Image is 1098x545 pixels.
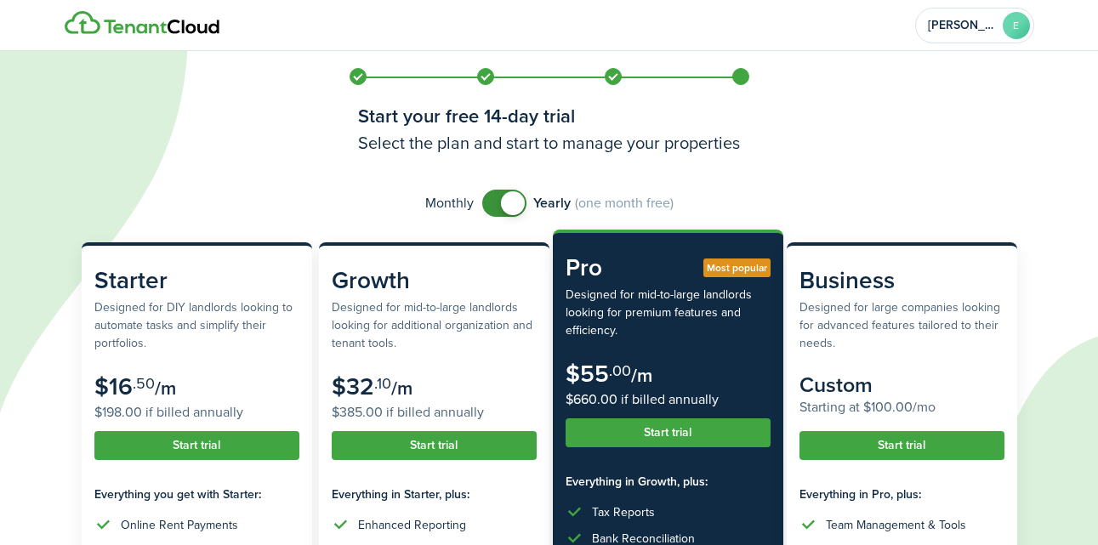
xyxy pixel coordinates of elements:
button: Start trial [566,418,771,447]
span: Monthly [425,193,474,213]
subscription-pricing-card-price-period: /m [155,374,176,402]
subscription-pricing-card-price-period: /m [391,374,412,402]
subscription-pricing-card-price-annual: $660.00 if billed annually [566,389,771,410]
div: Online Rent Payments [121,516,238,534]
avatar-text: E [1003,12,1030,39]
subscription-pricing-card-features-title: Everything in Growth, plus: [566,473,771,491]
subscription-pricing-card-features-title: Everything in Starter, plus: [332,485,537,503]
subscription-pricing-card-title: Starter [94,263,299,298]
subscription-pricing-card-description: Designed for mid-to-large landlords looking for premium features and efficiency. [566,286,771,339]
h3: Select the plan and start to manage your properties [358,130,741,156]
subscription-pricing-card-title: Pro [566,250,771,286]
subscription-pricing-card-description: Designed for DIY landlords looking to automate tasks and simplify their portfolios. [94,298,299,352]
subscription-pricing-card-price-cents: .50 [133,372,155,395]
subscription-pricing-card-price-amount: Custom [799,369,873,400]
subscription-pricing-card-description: Designed for large companies looking for advanced features tailored to their needs. [799,298,1004,352]
subscription-pricing-card-price-annual: Starting at $100.00/mo [799,397,1004,417]
subscription-pricing-card-title: Business [799,263,1004,298]
subscription-pricing-card-features-title: Everything in Pro, plus: [799,485,1004,503]
div: Tax Reports [592,503,655,521]
subscription-pricing-card-price-cents: .00 [609,360,631,382]
subscription-pricing-card-price-annual: $198.00 if billed annually [94,402,299,423]
subscription-pricing-card-price-cents: .10 [374,372,391,395]
h1: Start your free 14-day trial [358,102,741,130]
subscription-pricing-card-price-annual: $385.00 if billed annually [332,402,537,423]
subscription-pricing-card-price-period: /m [631,361,652,389]
span: Emily [928,20,996,31]
subscription-pricing-card-price-amount: $55 [566,356,609,391]
div: Enhanced Reporting [358,516,466,534]
subscription-pricing-card-description: Designed for mid-to-large landlords looking for additional organization and tenant tools. [332,298,537,352]
subscription-pricing-card-features-title: Everything you get with Starter: [94,485,299,503]
span: Most popular [707,260,767,275]
img: Logo [65,11,219,35]
subscription-pricing-card-price-amount: $16 [94,369,133,404]
subscription-pricing-card-title: Growth [332,263,537,298]
button: Start trial [94,431,299,460]
button: Open menu [915,8,1034,43]
subscription-pricing-card-price-amount: $32 [332,369,374,404]
button: Start trial [799,431,1004,460]
button: Start trial [332,431,537,460]
div: Team Management & Tools [826,516,966,534]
